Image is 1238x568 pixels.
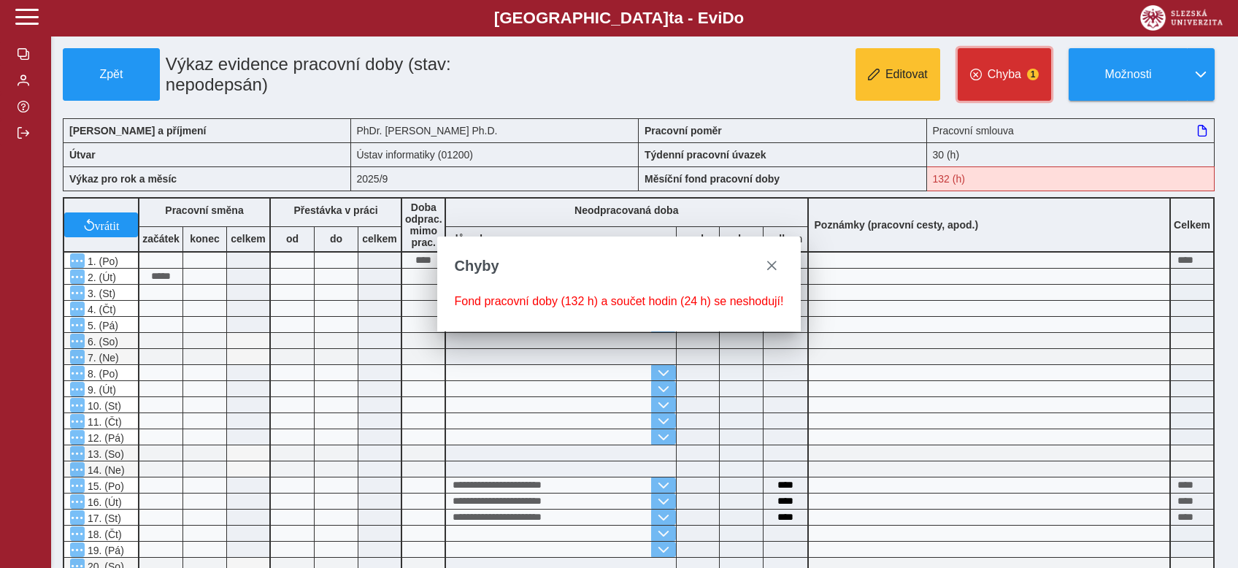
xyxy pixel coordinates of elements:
b: Výkaz pro rok a měsíc [69,173,177,185]
span: Možnosti [1081,68,1175,81]
button: close [760,254,783,277]
div: PhDr. [PERSON_NAME] Ph.D. [351,118,639,142]
span: 9. (Út) [85,384,116,396]
span: 16. (Út) [85,496,122,508]
span: 1. (Po) [85,256,118,267]
b: Celkem [1174,219,1210,231]
span: 2. (Út) [85,272,116,283]
b: Neodpracovaná doba [574,204,678,216]
button: Menu [70,334,85,348]
button: Menu [70,302,85,316]
button: Menu [70,318,85,332]
span: 10. (St) [85,400,121,412]
div: Fond pracovní doby (132 h) a součet hodin (24 h) se neshodují! [927,166,1215,191]
span: 3. (St) [85,288,115,299]
b: [PERSON_NAME] a příjmení [69,125,206,137]
button: Menu [70,366,85,380]
button: Menu [70,350,85,364]
button: Editovat [856,48,940,101]
span: 12. (Pá) [85,432,124,444]
div: 2025/9 [351,166,639,191]
b: od [677,233,719,245]
b: konec [183,233,226,245]
b: [GEOGRAPHIC_DATA] a - Evi [44,9,1194,28]
button: Menu [70,494,85,509]
span: 4. (Čt) [85,304,116,315]
b: celkem [227,233,269,245]
button: Menu [70,253,85,268]
b: Měsíční fond pracovní doby [645,173,780,185]
button: Menu [70,478,85,493]
button: Zpět [63,48,160,101]
span: 15. (Po) [85,480,124,492]
button: Menu [70,430,85,445]
b: do [315,233,358,245]
button: Menu [70,382,85,396]
b: začátek [139,233,182,245]
span: D [722,9,734,27]
h1: Výkaz evidence pracovní doby (stav: nepodepsán) [160,48,547,101]
span: o [734,9,745,27]
span: 6. (So) [85,336,118,348]
button: Menu [70,542,85,557]
span: t [669,9,674,27]
span: 11. (Čt) [85,416,122,428]
div: 30 (h) [927,142,1215,166]
button: Menu [70,285,85,300]
b: Pracovní směna [165,204,243,216]
b: Útvar [69,149,96,161]
span: Zpět [69,68,153,81]
button: Menu [70,462,85,477]
span: 8. (Po) [85,368,118,380]
span: 17. (St) [85,513,121,524]
span: 18. (Čt) [85,529,122,540]
b: od [271,233,314,245]
b: Pracovní poměr [645,125,722,137]
b: celkem [764,233,807,245]
span: 7. (Ne) [85,352,119,364]
span: 5. (Pá) [85,320,118,331]
span: 13. (So) [85,448,124,460]
div: Ústav informatiky (01200) [351,142,639,166]
b: Poznámky (pracovní cesty, apod.) [809,219,985,231]
span: vrátit [95,219,120,231]
span: 19. (Pá) [85,545,124,556]
button: Menu [70,414,85,429]
span: Editovat [885,68,928,81]
div: Fond pracovní doby (132 h) a součet hodin (24 h) se neshodují! [455,295,784,308]
b: do [720,233,763,245]
button: Možnosti [1069,48,1187,101]
span: 14. (Ne) [85,464,125,476]
img: logo_web_su.png [1140,5,1223,31]
span: Chyby [455,258,499,275]
span: 1 [1027,69,1039,80]
button: Menu [70,446,85,461]
button: Menu [70,398,85,412]
b: celkem [358,233,401,245]
b: důvod [452,233,482,245]
b: Týdenní pracovní úvazek [645,149,766,161]
button: Menu [70,269,85,284]
button: vrátit [64,212,138,237]
div: Pracovní smlouva [927,118,1215,142]
b: Přestávka v práci [293,204,377,216]
b: Doba odprac. mimo prac. [405,202,442,248]
button: Menu [70,510,85,525]
button: Chyba1 [958,48,1051,101]
span: Chyba [988,68,1021,81]
button: Menu [70,526,85,541]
